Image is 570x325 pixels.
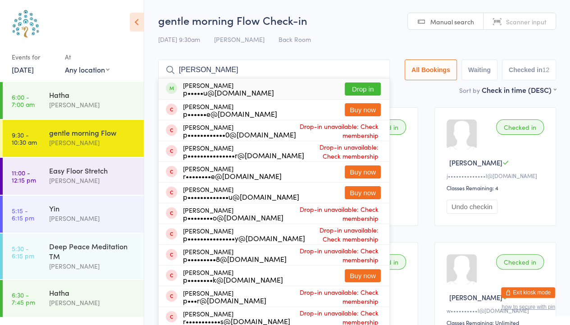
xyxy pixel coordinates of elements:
[183,269,283,283] div: [PERSON_NAME]
[183,165,282,179] div: [PERSON_NAME]
[405,60,457,80] button: All Bookings
[287,244,381,266] span: Drop-in unavailable: Check membership
[49,100,136,110] div: [PERSON_NAME]
[449,158,502,167] span: [PERSON_NAME]
[345,269,381,282] button: Buy now
[12,50,56,64] div: Events for
[183,317,290,325] div: r•••••••••••s@[DOMAIN_NAME]
[12,207,34,221] time: 5:15 - 6:15 pm
[183,297,266,304] div: p•••r@[DOMAIN_NAME]
[3,120,144,157] a: 9:30 -10:30 amgentle morning Flow[PERSON_NAME]
[183,131,296,138] div: p••••••••••••0@[DOMAIN_NAME]
[345,82,381,96] button: Drop in
[447,307,547,314] div: w••••••••••l@[DOMAIN_NAME]
[305,223,381,246] span: Drop-in unavailable: Check membership
[345,165,381,179] button: Buy now
[49,261,136,271] div: [PERSON_NAME]
[9,7,43,41] img: Australian School of Meditation & Yoga
[447,172,547,179] div: j••••••••••••••l@[DOMAIN_NAME]
[12,245,34,259] time: 5:30 - 6:15 pm
[183,103,277,117] div: [PERSON_NAME]
[447,200,497,214] button: Undo checkin
[65,64,109,74] div: Any location
[430,17,474,26] span: Manual search
[49,165,136,175] div: Easy Floor Stretch
[183,310,290,325] div: [PERSON_NAME]
[461,60,497,80] button: Waiting
[49,203,136,213] div: Yin
[449,293,502,302] span: [PERSON_NAME]
[266,285,381,308] span: Drop-in unavailable: Check membership
[49,213,136,224] div: [PERSON_NAME]
[214,35,264,44] span: [PERSON_NAME]
[183,144,304,159] div: [PERSON_NAME]
[183,227,305,242] div: [PERSON_NAME]
[183,289,266,304] div: [PERSON_NAME]
[12,131,37,146] time: 9:30 - 10:30 am
[183,234,305,242] div: p•••••••••••••••y@[DOMAIN_NAME]
[501,287,555,298] button: Exit kiosk mode
[12,93,35,108] time: 6:00 - 7:00 am
[49,128,136,137] div: gentle morning Flow
[3,158,144,195] a: 11:00 -12:15 pmEasy Floor Stretch[PERSON_NAME]
[183,206,283,221] div: [PERSON_NAME]
[459,86,480,95] label: Sort by
[3,196,144,233] a: 5:15 -6:15 pmYin[PERSON_NAME]
[345,186,381,199] button: Buy now
[502,304,555,310] button: how to secure with pin
[3,82,144,119] a: 6:00 -7:00 amHatha[PERSON_NAME]
[158,60,390,80] input: Search
[3,233,144,279] a: 5:30 -6:15 pmDeep Peace Meditation TM[PERSON_NAME]
[502,60,556,80] button: Checked in12
[183,186,299,200] div: [PERSON_NAME]
[183,214,283,221] div: p••••••••o@[DOMAIN_NAME]
[12,169,36,183] time: 11:00 - 12:15 pm
[283,202,381,225] span: Drop-in unavailable: Check membership
[183,172,282,179] div: r••••••••e@[DOMAIN_NAME]
[496,254,544,270] div: Checked in
[49,298,136,308] div: [PERSON_NAME]
[183,255,287,262] div: p•••••••••8@[DOMAIN_NAME]
[183,124,296,138] div: [PERSON_NAME]
[49,241,136,261] div: Deep Peace Meditation TM
[542,66,549,73] div: 12
[183,82,274,96] div: [PERSON_NAME]
[345,103,381,116] button: Buy now
[183,193,299,200] div: p•••••••••••••u@[DOMAIN_NAME]
[49,175,136,186] div: [PERSON_NAME]
[65,50,109,64] div: At
[496,119,544,135] div: Checked in
[49,90,136,100] div: Hatha
[158,13,556,27] h2: gentle morning Flow Check-in
[296,119,381,142] span: Drop-in unavailable: Check membership
[3,280,144,317] a: 6:30 -7:45 pmHatha[PERSON_NAME]
[482,85,556,95] div: Check in time (DESC)
[49,137,136,148] div: [PERSON_NAME]
[183,276,283,283] div: p••••••••k@[DOMAIN_NAME]
[304,140,381,163] span: Drop-in unavailable: Check membership
[12,64,34,74] a: [DATE]
[183,89,274,96] div: p•••••u@[DOMAIN_NAME]
[447,184,547,192] div: Classes Remaining: 4
[506,17,547,26] span: Scanner input
[278,35,311,44] span: Back Room
[12,291,35,306] time: 6:30 - 7:45 pm
[158,35,200,44] span: [DATE] 9:30am
[49,288,136,298] div: Hatha
[183,151,304,159] div: p•••••••••••••••r@[DOMAIN_NAME]
[183,110,277,117] div: p••••••e@[DOMAIN_NAME]
[183,248,287,262] div: [PERSON_NAME]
